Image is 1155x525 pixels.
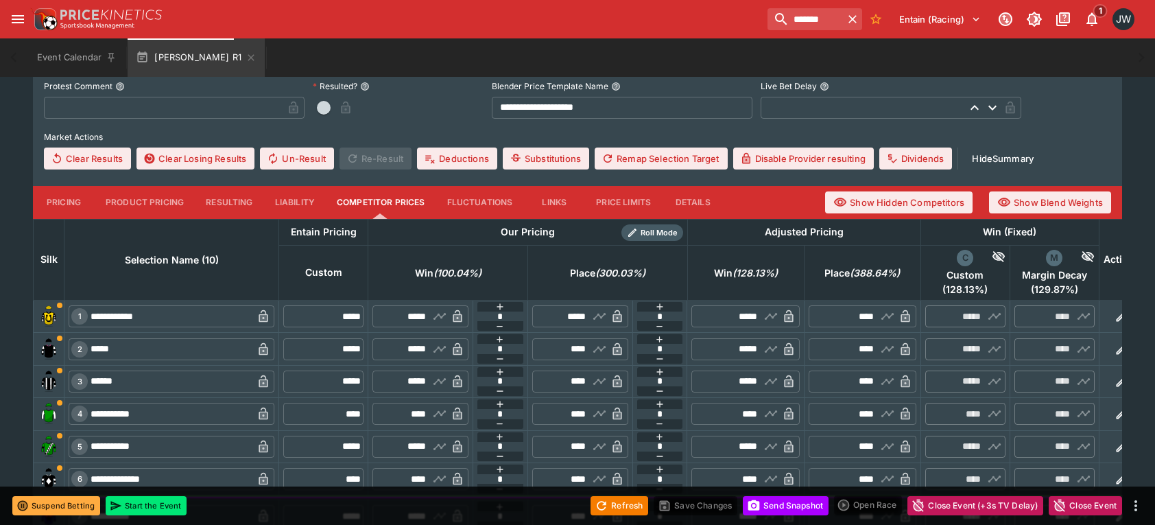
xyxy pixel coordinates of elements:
[326,186,436,219] button: Competitor Prices
[920,219,1099,245] th: Win (Fixed)
[260,148,333,170] button: Un-Result
[767,8,843,30] input: search
[925,283,1005,296] span: ( 128.13 %)
[687,219,920,245] th: Adjusted Pricing
[523,186,585,219] button: Links
[591,496,648,515] button: Refresh
[400,265,497,281] span: Win(100.04%)
[33,186,95,219] button: Pricing
[60,10,162,20] img: PriceKinetics
[635,227,683,239] span: Roll Mode
[5,7,30,32] button: open drawer
[279,245,368,300] th: Custom
[38,305,60,327] img: runner 1
[360,82,370,91] button: Resulted?
[891,8,989,30] button: Select Tenant
[44,127,1111,148] label: Market Actions
[195,186,263,219] button: Resulting
[865,8,887,30] button: No Bookmarks
[115,82,125,91] button: Protest Comment
[1051,7,1075,32] button: Documentation
[279,219,368,245] th: Entain Pricing
[38,338,60,360] img: runner 2
[313,80,357,92] p: Resulted?
[1108,4,1139,34] button: Jayden Wyke
[492,80,608,92] p: Blender Price Template Name
[699,265,793,281] span: Win(128.13%)
[75,409,85,419] span: 4
[417,148,497,170] button: Deductions
[38,371,60,393] img: runner 3
[30,5,58,33] img: PriceKinetics Logo
[1014,269,1095,281] span: Margin Decay
[1080,7,1104,32] button: Notifications
[436,186,524,219] button: Fluctuations
[75,442,85,452] span: 5
[29,38,125,77] button: Event Calendar
[38,403,60,425] img: runner 4
[75,474,85,484] span: 6
[834,495,902,515] div: split button
[850,265,900,281] em: ( 388.64 %)
[1049,496,1122,515] button: Close Event
[973,250,1005,266] div: Hide Competitor
[761,80,817,92] p: Live Bet Delay
[503,148,589,170] button: Substitutions
[106,496,187,515] button: Start the Event
[733,148,874,170] button: Disable Provider resulting
[340,148,412,170] span: Re-Result
[1046,250,1062,266] div: margin_decay
[44,148,131,170] button: Clear Results
[925,269,1005,281] span: Custom
[34,219,64,300] th: Silk
[1093,4,1108,18] span: 1
[60,23,134,29] img: Sportsbook Management
[433,265,481,281] em: ( 100.04 %)
[1112,8,1134,30] div: Jayden Wyke
[809,265,915,281] span: Place(388.64%)
[595,148,728,170] button: Remap Selection Target
[1099,219,1144,300] th: Actions
[110,252,234,268] span: Selection Name (10)
[75,312,84,321] span: 1
[820,82,829,91] button: Live Bet Delay
[957,250,973,266] div: custom
[38,468,60,490] img: runner 6
[44,80,112,92] p: Protest Comment
[595,265,645,281] em: ( 300.03 %)
[75,377,85,386] span: 3
[621,224,683,241] div: Show/hide Price Roll mode configuration.
[964,148,1042,170] button: HideSummary
[1062,250,1095,266] div: Hide Competitor
[1014,283,1095,296] span: ( 129.87 %)
[555,265,660,281] span: Place(300.03%)
[907,496,1043,515] button: Close Event (+3s TV Delay)
[128,38,265,77] button: [PERSON_NAME] R1
[12,496,100,515] button: Suspend Betting
[733,265,778,281] em: ( 128.13 %)
[662,186,724,219] button: Details
[993,7,1018,32] button: Connected to PK
[75,345,85,354] span: 2
[825,191,973,213] button: Show Hidden Competitors
[38,436,60,458] img: runner 5
[136,148,254,170] button: Clear Losing Results
[1022,7,1047,32] button: Toggle light/dark mode
[989,191,1111,213] button: Show Blend Weights
[879,148,952,170] button: Dividends
[611,82,621,91] button: Blender Price Template Name
[743,496,829,515] button: Send Snapshot
[495,224,560,241] div: Our Pricing
[95,186,195,219] button: Product Pricing
[264,186,326,219] button: Liability
[1128,498,1144,514] button: more
[585,186,662,219] button: Price Limits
